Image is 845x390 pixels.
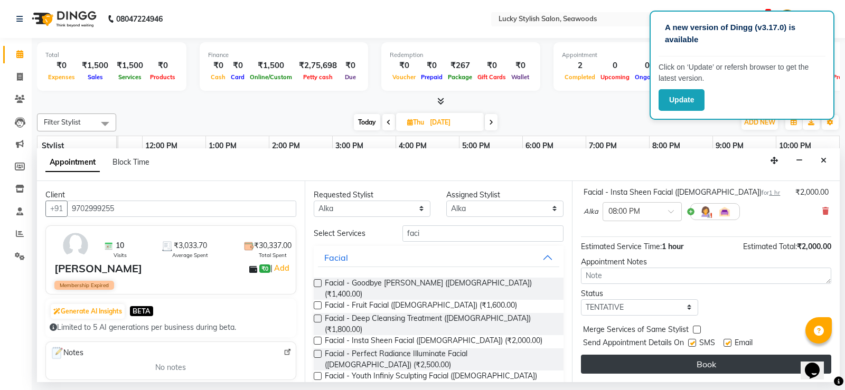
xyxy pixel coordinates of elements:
div: Facial - Insta Sheen Facial ([DEMOGRAPHIC_DATA]) [584,187,780,198]
a: 2:00 PM [269,138,303,154]
a: 5:00 PM [459,138,493,154]
div: ₹2,000.00 [795,187,829,198]
div: Redemption [390,51,532,60]
div: Limited to 5 AI generations per business during beta. [50,322,292,333]
div: ₹267 [445,60,475,72]
b: 08047224946 [116,4,163,34]
div: Facial [324,251,348,264]
input: 2025-09-04 [427,115,480,130]
span: Facial - Perfect Radiance Illuminate Facial ([DEMOGRAPHIC_DATA]) (₹2,500.00) [325,348,556,370]
div: Select Services [306,228,395,239]
div: ₹0 [475,60,509,72]
a: 12:00 PM [143,138,180,154]
span: Facial - Deep Cleansing Treatment ([DEMOGRAPHIC_DATA]) (₹1,800.00) [325,313,556,335]
button: Update [659,89,705,111]
p: A new version of Dingg (v3.17.0) is available [665,22,819,45]
div: ₹0 [208,60,228,72]
a: 4:00 PM [396,138,429,154]
span: Ongoing [632,73,662,81]
button: +91 [45,201,68,217]
a: 7:00 PM [586,138,619,154]
div: ₹1,500 [247,60,295,72]
div: [PERSON_NAME] [54,261,142,277]
span: Filter Stylist [44,118,81,126]
div: Appointment [562,51,693,60]
span: BETA [130,306,153,316]
button: Book [581,355,831,374]
a: 10:00 PM [776,138,814,154]
span: Voucher [390,73,418,81]
span: Facial - Goodbye [PERSON_NAME] ([DEMOGRAPHIC_DATA]) (₹1,400.00) [325,278,556,300]
img: logo [27,4,99,34]
span: Products [147,73,178,81]
div: Status [581,288,698,299]
div: ₹0 [418,60,445,72]
div: 0 [598,60,632,72]
span: Petty cash [301,73,335,81]
span: Appointment [45,153,100,172]
div: ₹1,500 [112,60,147,72]
a: 3:00 PM [333,138,366,154]
div: Finance [208,51,360,60]
button: Facial [318,248,560,267]
div: 2 [562,60,598,72]
button: ADD NEW [741,115,778,130]
span: ADD NEW [744,118,775,126]
span: SMS [699,337,715,350]
span: Average Spent [172,251,208,259]
span: Gift Cards [475,73,509,81]
span: Facial - Insta Sheen Facial ([DEMOGRAPHIC_DATA]) (₹2,000.00) [325,335,542,348]
span: Send Appointment Details On [583,337,684,350]
span: Prepaid [418,73,445,81]
span: 10 [116,240,124,251]
span: Card [228,73,247,81]
span: Estimated Service Time: [581,242,662,251]
div: Requested Stylist [314,189,431,201]
span: ₹3,033.70 [174,240,207,251]
span: 1 hr [769,189,780,196]
span: Facial - Fruit Facial ([DEMOGRAPHIC_DATA]) (₹1,600.00) [325,300,517,313]
span: Total Spent [259,251,287,259]
span: 2 [765,9,771,16]
a: 8:00 PM [650,138,683,154]
a: 9:00 PM [713,138,746,154]
span: Expenses [45,73,78,81]
span: No notes [155,362,186,373]
input: Search by service name [402,225,564,242]
div: Client [45,189,296,201]
a: 1:00 PM [206,138,239,154]
span: ₹30,337.00 [254,240,292,251]
span: Sales [85,73,106,81]
a: 6:00 PM [523,138,556,154]
span: Services [116,73,144,81]
iframe: chat widget [801,348,834,379]
a: Add [273,262,291,274]
span: Completed [562,73,598,81]
input: Search by Name/Mobile/Email/Code [67,201,296,217]
div: Appointment Notes [581,256,831,268]
span: Cash [208,73,228,81]
span: Notes [50,346,83,360]
span: Wallet [509,73,532,81]
div: Assigned Stylist [446,189,564,201]
p: Click on ‘Update’ or refersh browser to get the latest version. [659,62,825,84]
span: 1 hour [662,242,683,251]
img: Interior.png [718,205,731,218]
span: Upcoming [598,73,632,81]
img: Hairdresser.png [699,205,712,218]
span: Today [354,114,380,130]
span: ₹2,000.00 [797,242,831,251]
span: Online/Custom [247,73,295,81]
div: ₹0 [228,60,247,72]
div: ₹2,75,698 [295,60,341,72]
div: ₹1,500 [78,60,112,72]
span: Stylist [42,141,64,150]
div: Total [45,51,178,60]
img: avatar [60,230,91,261]
span: Thu [405,118,427,126]
span: Email [735,337,753,350]
img: Admin [778,9,796,28]
span: Visits [114,251,127,259]
div: ₹0 [45,60,78,72]
div: ₹0 [341,60,360,72]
